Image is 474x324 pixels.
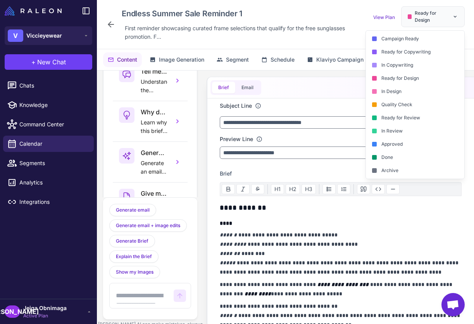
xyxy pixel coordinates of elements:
[116,253,152,260] span: Explain the Brief
[5,26,92,45] button: VViccieyewear
[31,57,36,67] span: +
[366,151,464,164] div: Done
[3,174,94,191] a: Analytics
[235,82,260,93] button: Email
[415,10,449,24] span: Ready for Design
[8,29,23,42] div: V
[23,312,67,319] span: Active Plan
[366,164,464,177] div: Archive
[19,140,88,148] span: Calendar
[119,6,373,21] div: Click to edit campaign name
[141,118,167,135] p: Learn why this brief is effective for your target audience.
[19,198,88,206] span: Integrations
[366,72,464,85] div: Ready for Design
[3,155,94,171] a: Segments
[141,159,167,176] p: Generate an email based on this brief utilizing my email components.
[271,184,284,194] button: H1
[257,52,299,67] button: Schedule
[286,184,300,194] button: H2
[19,101,88,109] span: Knowledge
[141,189,167,198] h3: Give me an entirely new brief
[116,222,180,229] span: Generate email + image edits
[19,159,88,167] span: Segments
[316,55,364,64] span: Klaviyo Campaign
[366,138,464,151] div: Approved
[159,55,204,64] span: Image Generation
[141,148,167,157] h3: Generate an Email from this brief
[109,250,159,263] button: Explain the Brief
[26,31,62,40] span: Viccieyewear
[141,107,167,117] h3: Why do you think this brief will work
[212,52,253,67] button: Segment
[220,169,232,178] span: Brief
[116,207,150,214] span: Generate email
[117,55,137,64] span: Content
[5,305,20,318] div: [PERSON_NAME]
[103,52,142,67] button: Content
[226,55,249,64] span: Segment
[116,269,153,276] span: Show my Images
[3,194,94,210] a: Integrations
[366,98,464,111] div: Quality Check
[302,184,316,194] button: H3
[366,32,464,45] div: Campaign Ready
[19,178,88,187] span: Analytics
[220,102,252,110] label: Subject Line
[109,266,160,278] button: Show my Images
[141,78,167,95] p: Understand the reasoning and thought process behind this brief.
[302,52,368,67] button: Klaviyo Campaign
[3,136,94,152] a: Calendar
[3,97,94,113] a: Knowledge
[366,111,464,124] div: Ready for Review
[116,238,148,245] span: Generate Brief
[23,304,67,312] span: Jeiga Obnimaga
[366,85,464,98] div: In Design
[37,57,66,67] span: New Chat
[366,45,464,59] div: Ready for Copywriting
[271,55,295,64] span: Schedule
[109,219,187,232] button: Generate email + image edits
[3,116,94,133] a: Command Center
[220,135,253,143] label: Preview Line
[19,120,88,129] span: Command Center
[109,235,155,247] button: Generate Brief
[109,204,156,216] button: Generate email
[212,82,235,93] button: Brief
[141,67,167,76] h3: Tell me how you came up with this brief
[366,59,464,72] div: In Copywriting
[125,24,370,41] span: First reminder showcasing curated frame selections that qualify for the free sunglasses promotion...
[441,293,465,316] a: Open chat
[122,22,373,43] div: Click to edit description
[3,78,94,94] a: Chats
[5,6,62,16] img: Raleon Logo
[5,54,92,70] button: +New Chat
[19,81,88,90] span: Chats
[373,14,395,20] a: View Plan
[366,124,464,138] div: In Review
[145,52,209,67] button: Image Generation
